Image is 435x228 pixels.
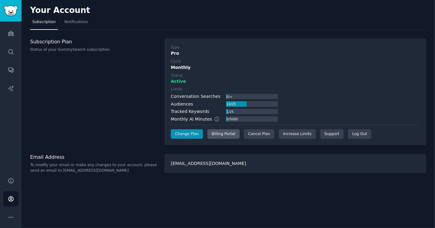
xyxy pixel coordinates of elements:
a: Change Plan [171,129,203,139]
div: Billing Portal [207,129,240,139]
div: [EMAIL_ADDRESS][DOMAIN_NAME] [164,154,426,173]
div: 0 / ∞ [226,94,233,99]
div: Type [171,45,179,50]
p: Status of your GummySearch subscription [30,47,158,53]
a: Support [320,129,344,139]
h3: Email Address [30,154,158,160]
div: 1 / 25 [226,109,234,114]
div: Monthly [171,64,420,71]
div: Limits [171,87,182,92]
span: Active [171,78,186,85]
div: Monthly AI Minutes [171,116,226,122]
div: Cycle [171,59,181,64]
div: Tracked Keywords [171,108,209,115]
div: 10 / 25 [226,101,237,107]
div: Cancel Plan [244,129,274,139]
div: Audiences [171,101,193,107]
div: 0 / 5000 [226,116,238,122]
div: Status [171,73,183,78]
img: GummySearch logo [4,6,18,16]
h3: Subscription Plan [30,38,158,45]
p: To modify your email or make any changes to your account, please send an email to [EMAIL_ADDRESS]... [30,162,158,173]
span: Notifications [64,19,88,25]
a: Notifications [62,17,90,30]
div: Log Out [348,129,371,139]
div: Pro [171,50,420,57]
a: Increase Limits [279,129,316,139]
h2: Your Account [30,6,90,15]
span: Subscription [32,19,56,25]
a: Subscription [30,17,58,30]
div: Conversation Searches [171,93,220,100]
